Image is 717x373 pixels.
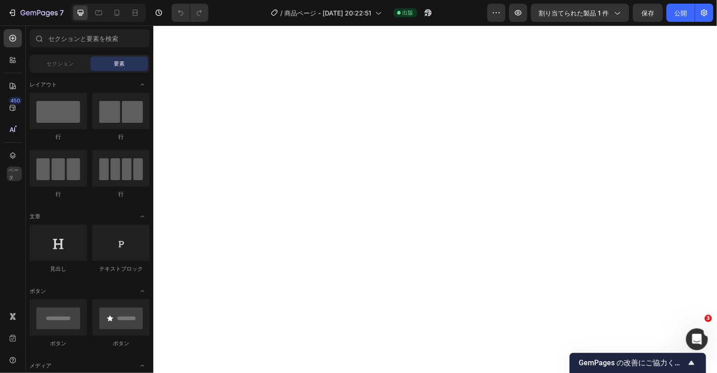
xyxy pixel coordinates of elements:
[10,97,20,104] font: 450
[135,284,150,298] span: トグルを開く
[56,191,61,197] font: 行
[641,9,654,17] font: 保存
[579,358,697,368] button: アンケートを表示 - GemPages の改善にご協力ください。
[56,133,61,140] font: 行
[707,315,710,321] font: 3
[114,60,125,67] font: 要素
[633,4,663,22] button: 保存
[4,4,68,22] button: 7
[531,4,629,22] button: 割り当てられた製品 1 件
[539,9,609,17] font: 割り当てられた製品 1 件
[667,4,695,22] button: 公開
[9,167,19,181] font: ベータ
[153,25,717,373] iframe: デザインエリア
[30,213,40,220] font: 文章
[30,287,46,294] font: ボタン
[686,328,708,350] iframe: インターコムライブチャット
[118,191,124,197] font: 行
[46,60,74,67] font: セクション
[30,29,150,47] input: セクションと要素を検索
[99,265,143,272] font: テキストブロック
[281,9,283,17] font: /
[135,77,150,92] span: トグルを開く
[579,358,704,367] font: GemPages の改善にご協力ください。
[60,8,64,17] font: 7
[135,209,150,224] span: トグルを開く
[118,133,124,140] font: 行
[172,4,208,22] div: 元に戻す/やり直し
[30,362,51,369] font: メディア
[30,81,57,88] font: レイアウト
[674,9,687,17] font: 公開
[113,340,129,347] font: ボタン
[285,9,372,17] font: 商品ページ - [DATE] 20:22:51
[403,9,414,16] font: 出版
[50,340,66,347] font: ボタン
[135,358,150,373] span: トグルを開く
[50,265,66,272] font: 見出し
